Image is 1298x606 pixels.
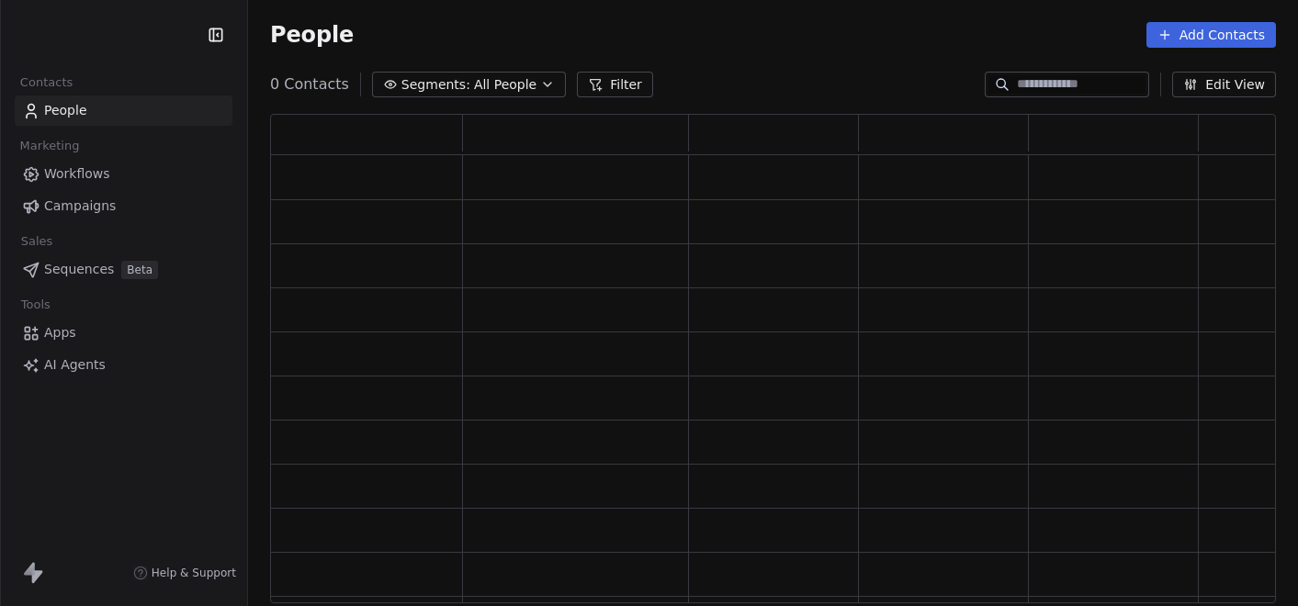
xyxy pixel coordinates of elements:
span: Apps [44,323,76,342]
a: Apps [15,318,232,348]
a: Workflows [15,159,232,189]
span: All People [474,75,536,95]
span: Campaigns [44,196,116,216]
span: Workflows [44,164,110,184]
span: AI Agents [44,355,106,375]
span: Beta [121,261,158,279]
a: AI Agents [15,350,232,380]
a: Campaigns [15,191,232,221]
span: Marketing [12,132,87,160]
a: People [15,95,232,126]
span: People [270,21,354,49]
span: Sequences [44,260,114,279]
span: 0 Contacts [270,73,349,95]
span: Tools [13,291,58,319]
span: Segments: [401,75,470,95]
span: Contacts [12,69,81,96]
button: Filter [577,72,653,97]
a: SequencesBeta [15,254,232,285]
button: Edit View [1172,72,1276,97]
button: Add Contacts [1146,22,1276,48]
span: People [44,101,87,120]
span: Sales [13,228,61,255]
span: Help & Support [152,566,236,580]
a: Help & Support [133,566,236,580]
